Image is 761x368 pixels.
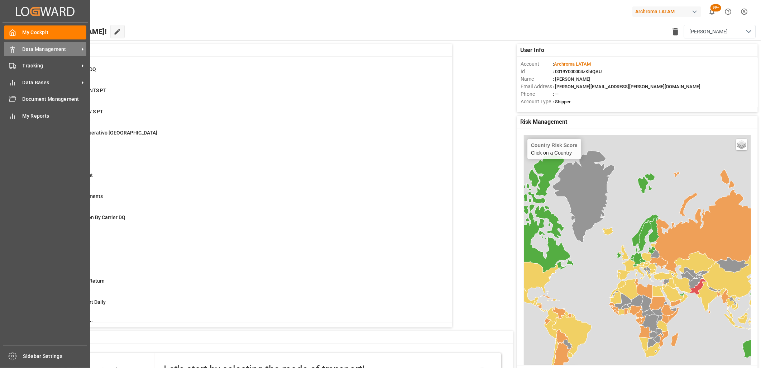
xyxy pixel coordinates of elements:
a: 716DemorasContainer Schema [37,235,443,250]
span: Risk Management [521,118,568,126]
span: User Info [521,46,545,55]
a: 140ATA InfoContainer Schema [37,256,443,271]
span: : [PERSON_NAME][EMAIL_ADDRESS][PERSON_NAME][DOMAIN_NAME] [553,84,700,89]
span: Data Bases [23,79,79,86]
a: 26CAMBIO DE ETA´S PTContainer Schema [37,108,443,123]
h4: Country Risk Score [531,142,578,148]
button: Archroma LATAM [632,5,704,18]
a: My Reports [4,109,86,123]
span: My Reports [23,112,87,120]
span: Account [521,60,553,68]
span: Hello [PERSON_NAME]! [30,25,107,38]
button: show 100 new notifications [704,4,720,20]
span: Archroma LATAM [554,61,591,67]
span: : [553,61,591,67]
a: 3Deviation Report DailyContainer Schema [37,298,443,313]
a: 153TransshipmentContainer Schema [37,150,443,165]
span: Seguimiento Operativo [GEOGRAPHIC_DATA] [55,130,157,136]
span: Document Management [23,95,87,103]
button: Help Center [720,4,736,20]
a: 22TRANSSHIPMENTS PTContainer Schema [37,87,443,102]
a: 56Missing Empty ReturnContainer Schema [37,277,443,292]
span: : Shipper [553,99,571,104]
button: open menu [684,25,756,38]
a: 179Create Final Delivery [37,320,443,335]
span: Data Management [23,46,79,53]
span: My Cockpit [23,29,87,36]
span: Tracking [23,62,79,70]
span: Id [521,68,553,75]
span: Email Address [521,83,553,90]
a: 243Seguimiento Operativo [GEOGRAPHIC_DATA]Container Schema [37,129,443,144]
a: Document Management [4,92,86,106]
span: [PERSON_NAME] [689,28,728,36]
span: : — [553,91,559,97]
span: 99+ [710,4,721,11]
div: Click on a Country [531,142,578,156]
a: My Cockpit [4,25,86,39]
span: Phone [521,90,553,98]
a: Layers [736,139,747,150]
span: : [PERSON_NAME] [553,76,590,82]
span: Name [521,75,553,83]
a: 72Escalated ShipmentsContainer Schema [37,193,443,208]
span: : 0019Y000004zKhIQAU [553,69,602,74]
span: Account Type [521,98,553,105]
a: 43New Creations DQContainer Schema [37,66,443,81]
a: 0Events Not Given By Carrier DQContainer Schema [37,214,443,229]
span: Sidebar Settings [23,353,87,360]
a: 0Customer AvientContainer Schema [37,171,443,187]
div: Archroma LATAM [632,6,701,17]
